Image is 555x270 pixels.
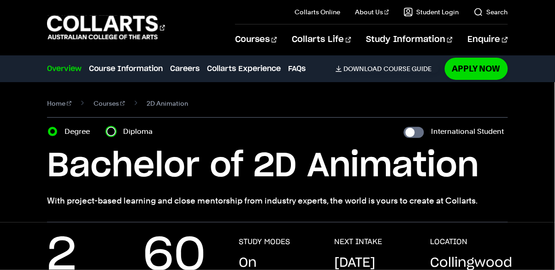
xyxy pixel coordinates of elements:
[288,63,306,74] a: FAQs
[336,65,439,73] a: DownloadCourse Guide
[292,24,351,55] a: Collarts Life
[474,7,508,17] a: Search
[355,7,389,17] a: About Us
[47,194,508,207] p: With project-based learning and close mentorship from industry experts, the world is yours to cre...
[47,145,508,187] h1: Bachelor of 2D Animation
[431,125,504,138] label: International Student
[295,7,340,17] a: Collarts Online
[123,125,158,138] label: Diploma
[404,7,459,17] a: Student Login
[235,24,277,55] a: Courses
[366,24,453,55] a: Study Information
[47,97,71,110] a: Home
[207,63,281,74] a: Collarts Experience
[65,125,95,138] label: Degree
[431,237,468,246] h3: LOCATION
[445,58,508,79] a: Apply Now
[335,237,383,246] h3: NEXT INTAKE
[47,63,82,74] a: Overview
[47,14,165,41] div: Go to homepage
[239,237,290,246] h3: STUDY MODES
[467,24,508,55] a: Enquire
[94,97,125,110] a: Courses
[89,63,163,74] a: Course Information
[147,97,189,110] span: 2D Animation
[170,63,200,74] a: Careers
[344,65,382,73] span: Download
